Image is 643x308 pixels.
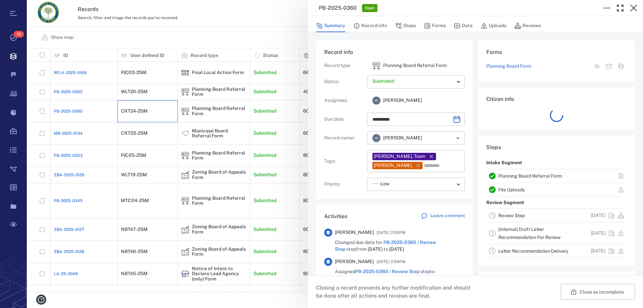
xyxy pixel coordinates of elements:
p: Closing a record prevents any further modification and should be done after all actions and revie... [316,284,476,300]
a: Planning Board Form [486,63,531,70]
h6: Activities [324,212,347,221]
p: Planning Board Referral Form [383,62,447,69]
h3: PB-2025-0360 [319,4,357,12]
a: PB-2025-0360 / Review Step [335,240,436,252]
button: Choose date, selected date is Oct 23, 2025 [450,113,463,126]
div: Planning Board Referral Form [372,62,380,70]
span: [DATE] 2:58PM [376,258,406,266]
a: Leave comment [421,212,465,221]
p: Record owner : [324,135,364,141]
span: Open [363,5,376,11]
button: Print form [615,60,627,72]
button: Uploads [481,19,506,32]
p: Leave comment [430,212,465,219]
span: [DATE] 2:58PM [376,229,406,237]
h6: Record info [324,48,465,56]
div: [PERSON_NAME] [374,162,412,169]
button: Forms [424,19,446,32]
h6: Citizen info [486,95,627,103]
span: [PERSON_NAME] [383,135,422,141]
p: Assignees : [324,97,364,104]
a: Letter Recommendation Delivery [498,248,568,254]
p: [DATE] [591,230,605,237]
button: Data [454,19,473,32]
p: Submitted [372,78,454,85]
span: [PERSON_NAME] [335,229,374,236]
span: Help [15,5,29,11]
span: 10 [13,31,24,38]
button: Steps [395,19,416,32]
p: Due date : [324,116,364,123]
div: Record infoRecord type:icon Planning Board Referral FormPlanning Board Referral FormStatus:Assign... [316,40,473,204]
button: Toggle to Edit Boxes [600,1,614,15]
div: StepsIntake SegmentPlanning Board Referral FormFile UploadsReview SegmentReview Step[DATE][Intern... [478,135,635,271]
p: [DATE] [591,248,605,254]
button: Mail form [603,60,615,72]
button: Open [453,133,462,143]
p: Tags : [324,158,364,165]
span: Low [380,181,389,187]
button: Close as incomplete [561,284,635,300]
p: [DATE] [591,212,605,219]
button: Record info [353,19,387,32]
div: FormsPlanning Board FormView form in the stepMail formPrint form [478,40,635,87]
p: Record type : [324,62,364,69]
a: Review Step [498,213,525,218]
div: V F [372,97,380,105]
p: Review Segment [486,197,524,209]
a: PB-2025-0360 / Review Step [355,269,419,274]
h6: Steps [486,143,627,151]
span: [PERSON_NAME] [335,258,374,265]
div: V F [372,134,380,142]
span: [DATE] [389,246,404,252]
button: Close [627,1,640,15]
button: Summary [316,19,345,32]
span: [DATE] [368,246,382,252]
div: Citizen info [478,87,635,135]
a: [Internal] Draft Letter Recommendation For Review [498,227,561,240]
a: Planning Board Referral Form [498,173,562,179]
p: Status : [324,78,364,85]
div: [PERSON_NAME], Town [374,153,425,160]
a: File Uploads [498,187,525,192]
button: View form in the step [591,60,603,72]
h6: Forms [486,48,627,56]
span: Changed due date for step from to [335,239,465,252]
span: Assigned step to [335,268,435,275]
p: Intake Segment [486,157,522,169]
button: Toggle Fullscreen [614,1,627,15]
button: Reviews [514,19,541,32]
img: icon Planning Board Referral Form [372,62,380,70]
span: [PERSON_NAME] [383,97,422,104]
p: Priority : [324,181,364,188]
